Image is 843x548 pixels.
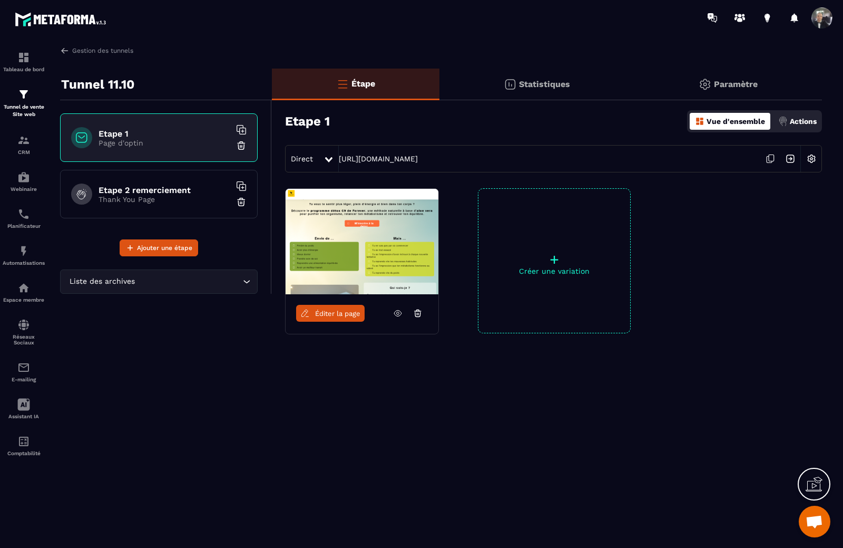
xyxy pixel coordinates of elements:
span: Direct [291,155,313,163]
img: bars-o.4a397970.svg [336,78,349,90]
p: + [478,252,630,267]
p: Statistiques [519,79,570,89]
p: Assistant IA [3,414,45,419]
p: Actions [790,117,817,126]
button: Ajouter une étape [120,239,198,256]
a: Gestion des tunnels [60,46,133,55]
a: Éditer la page [296,305,365,322]
img: arrow [60,46,70,55]
p: Comptabilité [3,450,45,456]
img: dashboard-orange.40269519.svg [695,117,704,126]
img: formation [17,88,30,101]
p: Automatisations [3,260,45,266]
img: arrow-next.bcc2205e.svg [780,149,800,169]
span: Liste des archives [67,276,137,287]
img: accountant [17,435,30,448]
p: E-mailing [3,377,45,382]
p: Tunnel de vente Site web [3,103,45,118]
img: stats.20deebd0.svg [504,78,516,91]
a: formationformationTableau de bord [3,43,45,80]
a: schedulerschedulerPlanificateur [3,200,45,237]
a: automationsautomationsAutomatisations [3,237,45,274]
p: Tableau de bord [3,66,45,72]
img: automations [17,282,30,294]
a: social-networksocial-networkRéseaux Sociaux [3,311,45,353]
input: Search for option [137,276,240,287]
img: setting-gr.5f69749f.svg [699,78,711,91]
p: CRM [3,149,45,155]
a: formationformationTunnel de vente Site web [3,80,45,126]
a: [URL][DOMAIN_NAME] [339,155,418,163]
p: Thank You Page [99,195,230,204]
a: accountantaccountantComptabilité [3,427,45,464]
a: automationsautomationsEspace membre [3,274,45,311]
img: scheduler [17,208,30,220]
p: Planificateur [3,223,45,229]
div: Search for option [60,270,258,294]
a: formationformationCRM [3,126,45,163]
img: formation [17,134,30,147]
h6: Etape 1 [99,129,230,139]
img: setting-w.858f3a88.svg [801,149,821,169]
img: trash [236,140,247,151]
img: logo [15,9,110,29]
p: Étape [351,79,375,89]
img: automations [17,245,30,257]
p: Page d'optin [99,139,230,147]
p: Vue d'ensemble [707,117,765,126]
div: Ouvrir le chat [799,506,830,537]
img: trash [236,197,247,207]
h3: Etape 1 [285,114,330,129]
img: social-network [17,319,30,331]
img: formation [17,51,30,64]
img: email [17,361,30,374]
span: Ajouter une étape [137,243,192,253]
a: Assistant IA [3,390,45,427]
span: Éditer la page [315,310,360,318]
h6: Etape 2 remerciement [99,185,230,195]
img: actions.d6e523a2.png [778,117,788,126]
p: Tunnel 11.10 [61,74,134,95]
p: Webinaire [3,186,45,192]
p: Espace membre [3,297,45,303]
a: automationsautomationsWebinaire [3,163,45,200]
p: Créer une variation [478,267,630,275]
p: Réseaux Sociaux [3,334,45,345]
img: automations [17,171,30,184]
p: Paramètre [714,79,758,89]
a: emailemailE-mailing [3,353,45,390]
img: image [286,189,438,294]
